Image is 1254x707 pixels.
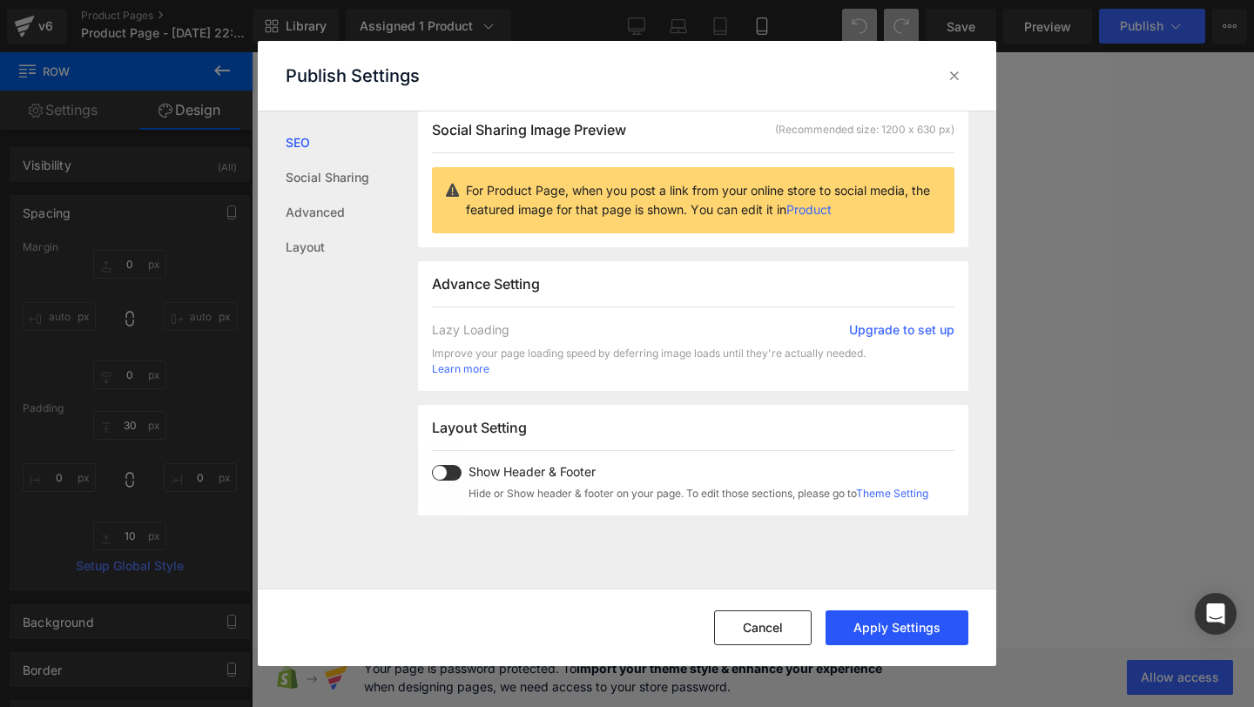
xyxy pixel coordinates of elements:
[786,202,832,217] a: Product
[286,230,418,265] a: Layout
[432,121,626,138] span: Social Sharing Image Preview
[856,487,928,500] a: Theme Setting
[286,160,418,195] a: Social Sharing
[432,323,509,337] span: Lazy Loading
[286,65,420,86] p: Publish Settings
[469,465,928,479] span: Show Header & Footer
[1195,593,1237,635] div: Open Intercom Messenger
[286,125,418,160] a: SEO
[432,419,527,436] span: Layout Setting
[432,346,954,361] span: Improve your page loading speed by deferring image loads until they're actually needed.
[775,122,954,138] div: (Recommended size: 1200 x 630 px)
[432,275,540,293] span: Advance Setting
[466,181,940,219] p: For Product Page, when you post a link from your online store to social media, the featured image...
[714,610,812,645] button: Cancel
[432,361,489,377] a: Learn more
[849,321,954,339] a: Upgrade to set up
[826,610,968,645] button: Apply Settings
[469,486,928,502] span: Hide or Show header & footer on your page. To edit those sections, please go to
[286,195,418,230] a: Advanced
